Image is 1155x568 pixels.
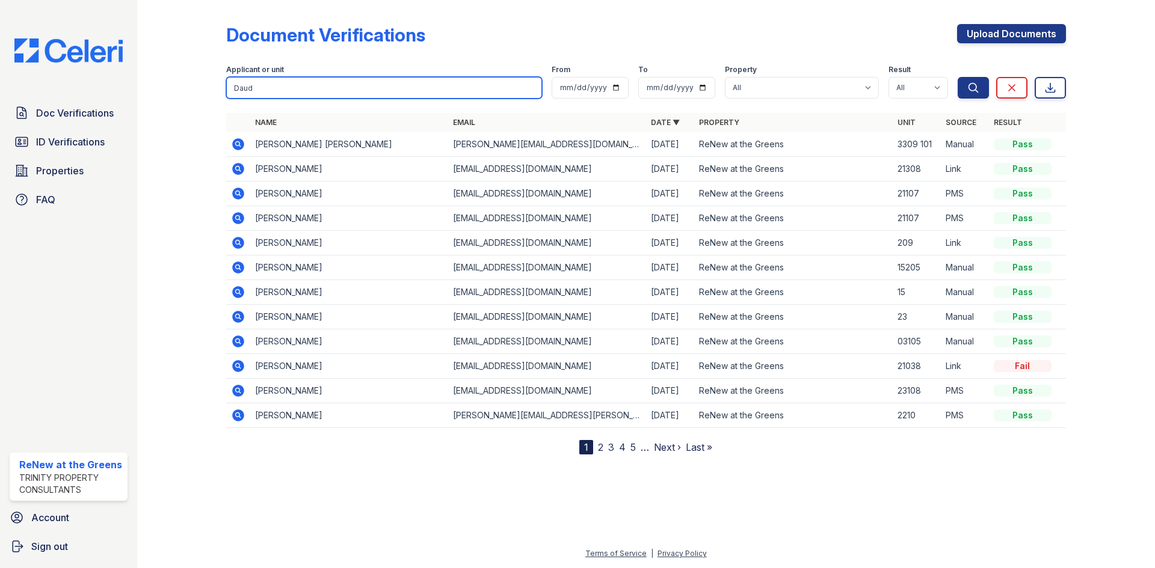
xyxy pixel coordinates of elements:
td: [DATE] [646,231,694,255]
td: ReNew at the Greens [694,206,892,231]
td: [EMAIL_ADDRESS][DOMAIN_NAME] [448,280,646,305]
a: Terms of Service [585,549,647,558]
td: 3309 101 [893,132,941,157]
td: ReNew at the Greens [694,132,892,157]
td: [DATE] [646,354,694,379]
td: 209 [893,231,941,255]
a: ID Verifications [10,130,128,154]
div: Pass [994,138,1052,150]
button: Sign out [5,534,132,558]
td: 2210 [893,403,941,428]
td: ReNew at the Greens [694,403,892,428]
td: [PERSON_NAME] [250,354,448,379]
div: | [651,549,653,558]
label: From [552,65,570,75]
td: [PERSON_NAME][EMAIL_ADDRESS][PERSON_NAME][DOMAIN_NAME] [448,403,646,428]
label: To [638,65,648,75]
span: … [641,440,649,454]
a: Unit [898,118,916,127]
td: [DATE] [646,255,694,280]
td: [PERSON_NAME] [250,329,448,354]
td: [EMAIL_ADDRESS][DOMAIN_NAME] [448,231,646,255]
td: 23108 [893,379,941,403]
span: Sign out [31,539,68,554]
a: Property [699,118,739,127]
td: Manual [941,280,989,305]
td: 21107 [893,182,941,206]
td: PMS [941,206,989,231]
td: [EMAIL_ADDRESS][DOMAIN_NAME] [448,206,646,231]
td: 21107 [893,206,941,231]
td: Manual [941,132,989,157]
td: Manual [941,255,989,280]
a: 3 [608,441,614,453]
td: [EMAIL_ADDRESS][DOMAIN_NAME] [448,329,646,354]
td: [DATE] [646,403,694,428]
a: Account [5,505,132,530]
div: Pass [994,335,1052,347]
a: 4 [619,441,626,453]
div: Pass [994,409,1052,421]
div: Document Verifications [226,24,425,46]
td: 15205 [893,255,941,280]
td: [PERSON_NAME] [250,305,448,329]
a: Next › [654,441,681,453]
a: Last » [686,441,712,453]
div: Pass [994,311,1052,323]
div: 1 [579,440,593,454]
td: [DATE] [646,280,694,305]
td: PMS [941,403,989,428]
td: [EMAIL_ADDRESS][DOMAIN_NAME] [448,182,646,206]
img: CE_Logo_Blue-a8612792a0a2168367f1c8372b55b34899dd931a85d93a1a3d3e32e68fde9ad4.png [5,38,132,63]
div: Pass [994,163,1052,175]
span: Doc Verifications [36,106,114,120]
label: Applicant or unit [226,65,284,75]
div: Fail [994,360,1052,372]
td: [PERSON_NAME] [250,231,448,255]
a: Upload Documents [957,24,1066,43]
td: [PERSON_NAME] [250,403,448,428]
td: 15 [893,280,941,305]
span: Account [31,510,69,525]
td: [EMAIL_ADDRESS][DOMAIN_NAME] [448,354,646,379]
td: [EMAIL_ADDRESS][DOMAIN_NAME] [448,305,646,329]
span: Properties [36,163,84,178]
span: ID Verifications [36,135,105,149]
td: [PERSON_NAME] [250,255,448,280]
td: [DATE] [646,305,694,329]
a: Result [994,118,1022,127]
td: [EMAIL_ADDRESS][DOMAIN_NAME] [448,157,646,182]
label: Property [725,65,757,75]
td: ReNew at the Greens [694,354,892,379]
a: Email [453,118,475,127]
a: 2 [598,441,603,453]
div: Pass [994,237,1052,249]
td: [DATE] [646,132,694,157]
div: Pass [994,286,1052,298]
td: ReNew at the Greens [694,329,892,354]
td: [PERSON_NAME] [PERSON_NAME] [250,132,448,157]
div: Pass [994,188,1052,200]
td: ReNew at the Greens [694,305,892,329]
td: 03105 [893,329,941,354]
td: Link [941,231,989,255]
td: [PERSON_NAME] [250,157,448,182]
td: [EMAIL_ADDRESS][DOMAIN_NAME] [448,255,646,280]
a: Name [255,118,277,127]
td: [PERSON_NAME] [250,206,448,231]
a: Date ▼ [651,118,680,127]
td: 21038 [893,354,941,379]
div: Pass [994,261,1052,273]
td: ReNew at the Greens [694,379,892,403]
td: ReNew at the Greens [694,182,892,206]
td: [DATE] [646,206,694,231]
td: [DATE] [646,379,694,403]
td: ReNew at the Greens [694,157,892,182]
td: Link [941,354,989,379]
td: [DATE] [646,329,694,354]
td: [PERSON_NAME] [250,379,448,403]
td: 21308 [893,157,941,182]
span: FAQ [36,192,55,207]
td: [DATE] [646,182,694,206]
td: ReNew at the Greens [694,280,892,305]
